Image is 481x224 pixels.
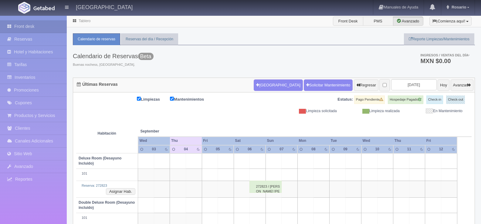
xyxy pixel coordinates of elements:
[309,147,318,152] div: 08
[18,2,30,14] img: Getabed
[79,200,135,210] b: Double Deluxe Room (Desayuno incluido)
[245,147,255,152] div: 06
[438,79,449,91] button: Hoy
[279,109,341,114] div: Limpieza solicitada
[138,53,154,60] span: Beta
[106,188,135,195] button: Asignar Hab.
[33,6,55,10] img: Getabed
[330,137,361,145] th: Tue
[446,95,465,104] label: Check-out
[404,147,414,152] div: 11
[388,95,423,104] label: Hospedaje Pagado
[79,19,90,23] a: Tablero
[372,147,382,152] div: 10
[73,53,154,59] h3: Calendario de Reservas
[361,137,393,145] th: Wed
[138,137,170,145] th: Wed
[202,137,234,145] th: Fri
[450,5,466,9] span: Rosario
[404,109,467,114] div: En Mantenimiento
[170,97,174,101] input: Mantenimientos
[149,147,159,152] div: 03
[73,33,120,45] a: Calendario de reservas
[76,3,133,11] h4: [GEOGRAPHIC_DATA]
[73,62,154,67] span: Buenas nochess, [GEOGRAPHIC_DATA].
[337,97,353,102] label: Estatus:
[429,17,472,26] button: ¡Comienza aquí!
[363,17,393,26] label: PMS
[451,79,473,91] button: Avanzar
[436,147,446,152] div: 12
[404,33,474,45] a: Reporte Limpiezas/Mantenimientos
[234,137,266,145] th: Sat
[304,79,353,91] a: Solicitar Mantenimiento
[249,181,282,193] div: 272823 / [PERSON_NAME] [PERSON_NAME]
[213,147,223,152] div: 05
[266,137,297,145] th: Sun
[82,184,107,187] a: Reserva: 272823
[354,79,378,91] button: Regresar
[121,33,178,45] a: Reservas del día / Recepción
[170,137,202,145] th: Thu
[170,95,213,102] label: Mantenimientos
[393,137,425,145] th: Thu
[137,95,169,102] label: Limpiezas
[181,147,191,152] div: 04
[425,137,457,145] th: Fri
[277,147,286,152] div: 07
[98,131,116,135] strong: Habitación
[393,17,423,26] label: Avanzado
[141,129,200,134] span: September
[354,95,385,104] label: Pago Pendiente
[77,82,118,87] h4: Últimas Reservas
[79,216,135,220] div: 101
[297,137,329,145] th: Mon
[79,171,135,176] div: 101
[340,147,350,152] div: 09
[254,79,303,91] button: [GEOGRAPHIC_DATA]
[426,95,443,104] label: Check-in
[333,17,363,26] label: Front Desk
[341,109,404,114] div: Limpieza realizada
[137,97,141,101] input: Limpiezas
[79,156,121,165] b: Deluxe Room (Desayuno Incluido)
[420,58,469,64] h3: MXN $0.00
[420,53,469,57] span: Ingresos / Ventas del día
